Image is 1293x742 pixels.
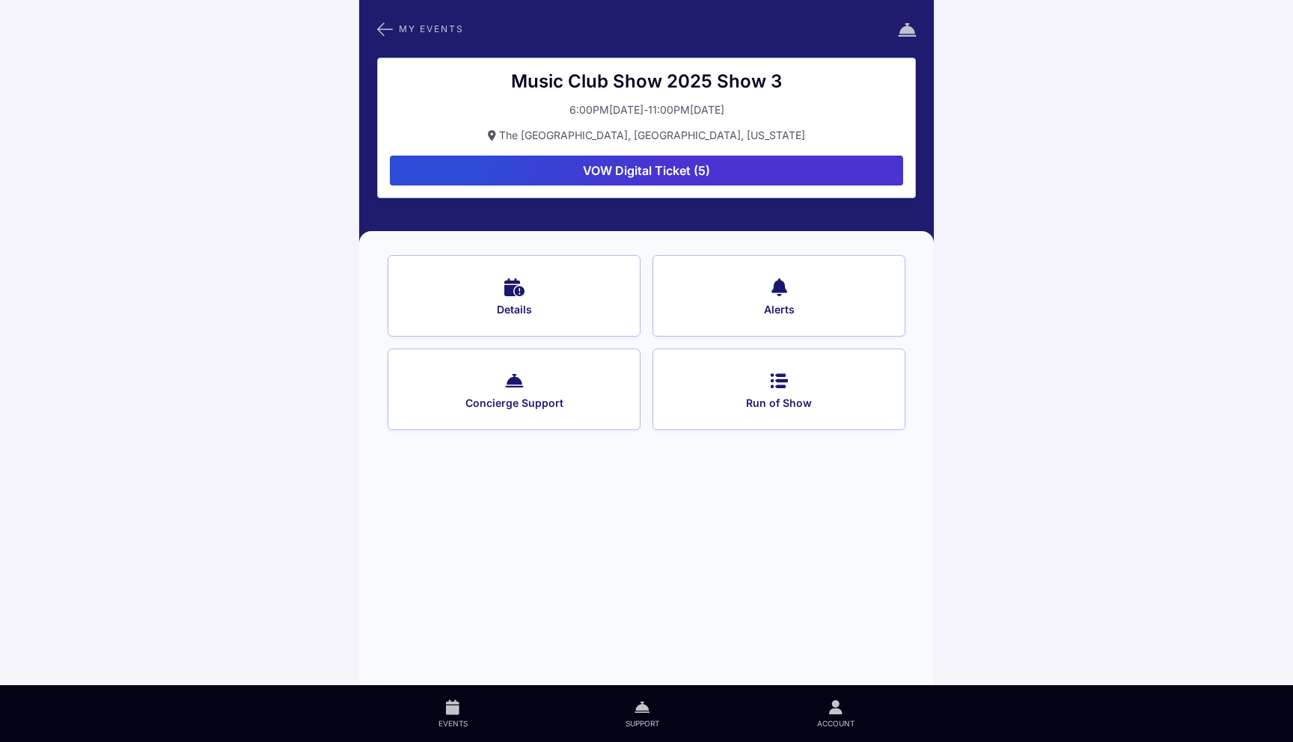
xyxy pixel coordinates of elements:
button: Details [388,255,641,337]
div: Music Club Show 2025 Show 3 [390,70,903,93]
span: The [GEOGRAPHIC_DATA], [GEOGRAPHIC_DATA], [US_STATE] [499,129,805,141]
span: Account [817,718,855,729]
span: My Events [399,25,464,33]
button: VOW Digital Ticket (5) [390,156,903,185]
span: Concierge Support [408,396,620,410]
span: Events [438,718,468,729]
button: The [GEOGRAPHIC_DATA], [GEOGRAPHIC_DATA], [US_STATE] [390,127,903,144]
span: Alerts [673,303,885,316]
button: Run of Show [652,349,905,430]
span: Run of Show [673,396,885,410]
div: 11:00PM[DATE] [648,102,724,118]
button: My Events [377,19,464,39]
span: Support [626,718,659,729]
a: Events [359,685,546,742]
button: 6:00PM[DATE]-11:00PM[DATE] [390,102,903,118]
a: Account [739,685,934,742]
span: Details [408,303,620,316]
button: Concierge Support [388,349,641,430]
div: 6:00PM[DATE] [569,102,644,118]
a: Support [546,685,738,742]
button: Alerts [652,255,905,337]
